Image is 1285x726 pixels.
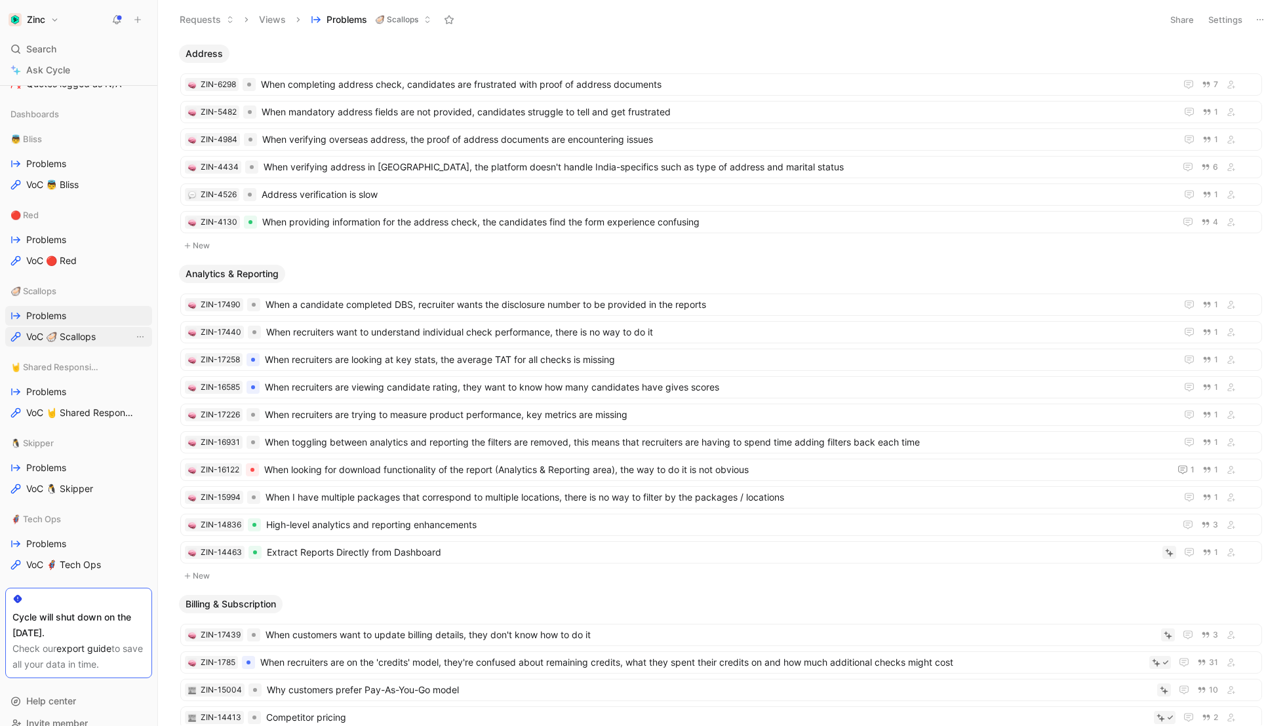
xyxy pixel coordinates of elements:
[5,509,152,529] div: 🦸 Tech Ops
[1200,408,1221,422] button: 1
[201,298,241,311] div: ZIN-17490
[1209,659,1218,666] span: 31
[26,461,66,474] span: Problems
[179,595,283,613] button: Billing & Subscription
[1200,105,1221,119] button: 1
[180,376,1262,398] a: 🧠ZIN-16585When recruiters are viewing candidate rating, they want to know how many candidates hav...
[5,205,152,271] div: 🔴 RedProblemsVoC 🔴 Red
[265,352,1171,368] span: When recruiters are looking at key stats, the average TAT for all checks is missing
[1198,215,1221,229] button: 4
[56,643,111,654] a: export guide
[180,514,1262,536] a: 🧠ZIN-14836High-level analytics and reporting enhancements3
[188,632,196,640] img: 🧠
[188,81,196,89] img: 🧠
[201,105,237,119] div: ZIN-5482
[174,265,1269,584] div: Analytics & ReportingNew
[188,383,197,392] button: 🧠
[5,306,152,326] a: Problems
[5,104,152,124] div: Dashboards
[262,187,1171,202] span: Address verification is slow
[10,436,54,449] span: 🐧 Skipper
[188,439,196,447] img: 🧠
[1214,383,1218,391] span: 1
[188,384,196,392] img: 🧠
[5,691,152,711] div: Help center
[180,183,1262,206] a: 💬ZIN-4526Address verification is slow1
[1214,548,1218,556] span: 1
[1200,380,1221,394] button: 1
[1213,521,1218,529] span: 3
[1213,218,1218,226] span: 4
[5,281,152,347] div: 🦪 ScallopsProblemsVoC 🦪 ScallopsView actions
[201,326,241,339] div: ZIN-17440
[5,509,152,575] div: 🦸 Tech OpsProblemsVoC 🦸 Tech Ops
[26,558,101,571] span: VoC 🦸 Tech Ops
[188,80,197,89] button: 🧠
[201,546,242,559] div: ZIN-14463
[10,132,42,145] span: 👼 Bliss
[134,330,147,343] button: View actions
[5,357,152,423] div: 🤘 Shared ResponsibilityProblemsVoC 🤘 Shared Responsibility
[180,321,1262,343] a: 🧠ZIN-17440When recruiters want to understand individual check performance, there is no way to do it1
[5,154,152,174] a: Problems
[1213,631,1218,639] span: 3
[188,520,197,529] div: 🧠
[265,379,1171,395] span: When recruiters are viewing candidate rating, they want to know how many candidates have gives sc...
[5,281,152,301] div: 🦪 Scallops
[27,14,45,26] h1: Zinc
[266,489,1171,505] span: When I have multiple packages that correspond to multiple locations, there is no way to filter by...
[1214,356,1218,364] span: 1
[266,297,1171,313] span: When a candidate completed DBS, recruiter wants the disclosure number to be provided in the reports
[326,13,367,26] span: Problems
[5,205,152,225] div: 🔴 Red
[266,627,1156,643] span: When customers want to update billing details, they don't know how to do it
[188,465,197,474] button: 🧠
[1200,132,1221,147] button: 1
[1200,325,1221,339] button: 1
[5,555,152,575] a: VoC 🦸 Tech Ops
[188,658,197,667] div: 🧠
[180,128,1262,151] a: 🧠ZIN-4984When verifying overseas address, the proof of address documents are encountering issues1
[12,641,145,672] div: Check our to save all your data in time.
[5,104,152,128] div: Dashboards
[188,109,196,117] img: 🧠
[262,132,1171,147] span: When verifying overseas address, the proof of address documents are encountering issues
[10,284,56,297] span: 🦪 Scallops
[188,630,197,640] button: 🧠
[174,10,240,29] button: Requests
[186,267,279,280] span: Analytics & Reporting
[265,407,1171,423] span: When recruiters are trying to measure product performance, key metrics are missing
[1198,628,1221,642] button: 3
[1214,81,1218,88] span: 7
[201,188,237,201] div: ZIN-4526
[1198,160,1221,174] button: 6
[180,624,1262,646] a: 🧠ZIN-17439When customers want to update billing details, they don't know how to do it3
[1214,411,1218,419] span: 1
[266,710,1149,725] span: Competitor pricing
[201,436,240,449] div: ZIN-16931
[179,45,229,63] button: Address
[5,534,152,554] a: Problems
[5,230,152,250] a: Problems
[188,135,197,144] div: 🧠
[188,107,197,117] button: 🧠
[188,549,196,557] img: 🧠
[201,353,240,366] div: ZIN-17258
[5,433,152,499] div: 🐧 SkipperProblemsVoC 🐧 Skipper
[188,190,197,199] button: 💬
[5,458,152,478] a: Problems
[1214,108,1218,116] span: 1
[1214,301,1218,309] span: 1
[186,47,223,60] span: Address
[1214,136,1218,143] span: 1
[26,62,70,78] span: Ask Cycle
[188,162,197,172] button: 🧠
[188,410,197,419] button: 🧠
[26,385,66,398] span: Problems
[5,39,152,59] div: Search
[265,434,1171,450] span: When toggling between analytics and reporting the filters are removed, this means that recruiters...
